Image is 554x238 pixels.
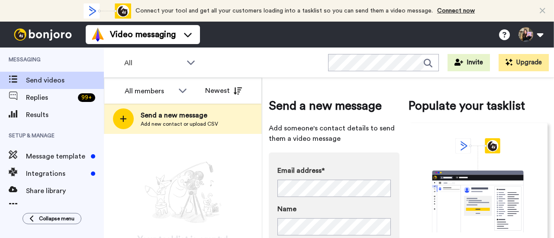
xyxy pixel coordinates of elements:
span: Name [277,204,296,214]
span: Video messaging [110,29,176,41]
span: Results [26,110,104,120]
a: Connect now [437,8,475,14]
span: Share library [26,186,104,196]
img: ready-set-action.png [140,158,226,227]
button: Invite [448,54,490,71]
button: Newest [199,82,248,99]
img: bj-logo-header-white.svg [10,29,75,41]
span: Populate your tasklist [408,97,548,114]
span: Add someone's contact details to send them a video message [269,123,399,144]
span: Message template [26,151,87,162]
span: Replies [26,92,74,103]
span: Collapse menu [39,215,74,222]
img: vm-color.svg [91,28,105,41]
button: Collapse menu [23,213,81,224]
div: animation [413,138,543,232]
span: Send a new message [269,97,399,114]
span: Connect your tool and get all your customers loading into a tasklist so you can send them a video... [135,8,433,14]
span: Integrations [26,168,87,179]
div: animation [84,3,131,19]
span: Send videos [26,75,104,86]
span: Add new contact or upload CSV [141,121,218,127]
div: 99 + [78,93,95,102]
button: Upgrade [499,54,549,71]
span: Workspaces [26,203,104,213]
div: All members [125,86,174,96]
span: Send a new message [141,110,218,121]
label: Email address* [277,165,391,176]
span: All [124,58,182,68]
